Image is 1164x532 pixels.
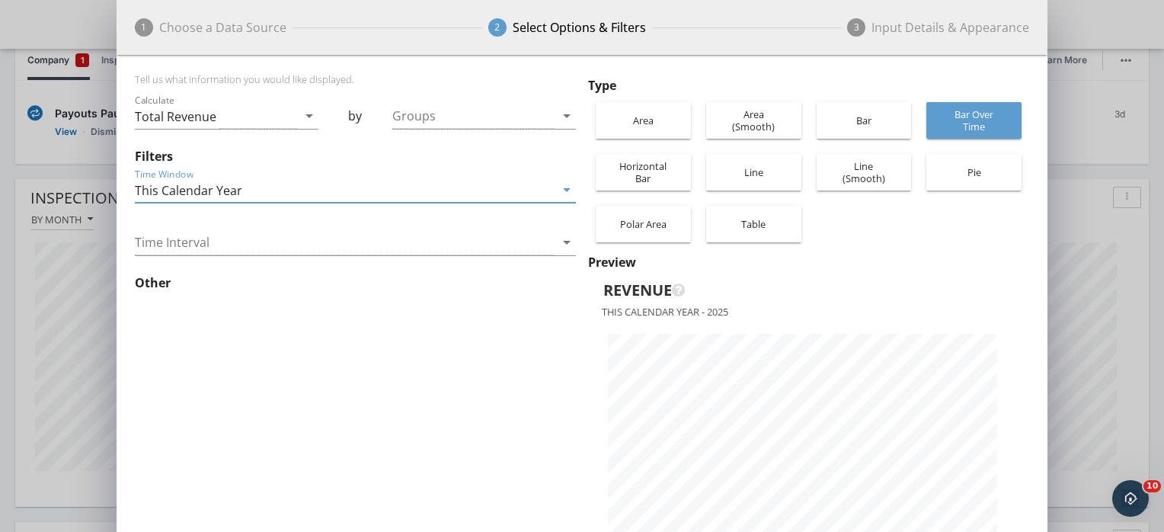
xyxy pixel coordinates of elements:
div: Line (Smooth) [824,148,904,197]
div: Type [588,76,1029,95]
div: Bar [824,102,904,139]
div: Table [714,206,794,242]
div: Revenue [603,279,987,302]
div: Area [603,102,683,139]
div: Tell us what information you would like displayed. [135,73,576,91]
div: Select Options & Filters [513,18,646,37]
iframe: Intercom live chat [1112,480,1149,517]
i: arrow_drop_down [558,107,576,125]
div: Line [714,154,794,191]
div: Filters [135,147,576,165]
div: Polar Area [603,206,683,242]
i: arrow_drop_down [300,107,318,125]
span: 1 [135,18,153,37]
div: This Calendar Year [135,184,242,197]
div: by [318,91,392,144]
div: Bar Over Time [934,96,1014,145]
div: Area (Smooth) [714,96,794,145]
div: Preview [588,253,1029,271]
div: Horizontal Bar [603,148,683,197]
span: 2 [488,18,507,37]
div: Pie [934,154,1014,191]
i: arrow_drop_down [558,233,576,252]
div: Input Details & Appearance [871,18,1029,37]
div: Other [135,274,576,292]
i: arrow_drop_down [558,181,576,199]
span: 3 [847,18,865,37]
div: Total Revenue [135,110,216,123]
div: Choose a Data Source [159,18,286,37]
span: 10 [1143,480,1161,492]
